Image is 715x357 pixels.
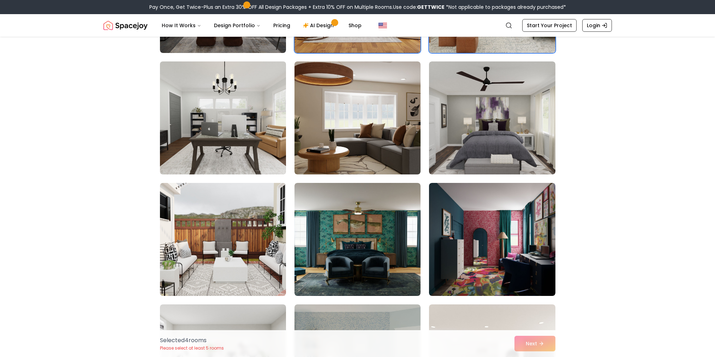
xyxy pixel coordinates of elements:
[294,183,421,296] img: Room room-8
[268,18,296,32] a: Pricing
[103,18,148,32] a: Spacejoy
[582,19,612,32] a: Login
[393,4,445,11] span: Use code:
[160,345,224,351] p: Please select at least 5 rooms
[103,14,612,37] nav: Global
[297,18,341,32] a: AI Design
[160,183,286,296] img: Room room-7
[149,4,566,11] div: Pay Once, Get Twice-Plus an Extra 30% OFF All Design Packages + Extra 10% OFF on Multiple Rooms.
[160,336,224,345] p: Selected 4 room s
[103,18,148,32] img: Spacejoy Logo
[156,18,207,32] button: How It Works
[429,183,555,296] img: Room room-9
[294,61,421,174] img: Room room-5
[157,59,289,177] img: Room room-4
[343,18,367,32] a: Shop
[156,18,367,32] nav: Main
[208,18,266,32] button: Design Portfolio
[379,21,387,30] img: United States
[429,61,555,174] img: Room room-6
[522,19,577,32] a: Start Your Project
[417,4,445,11] b: GETTWICE
[445,4,566,11] span: *Not applicable to packages already purchased*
